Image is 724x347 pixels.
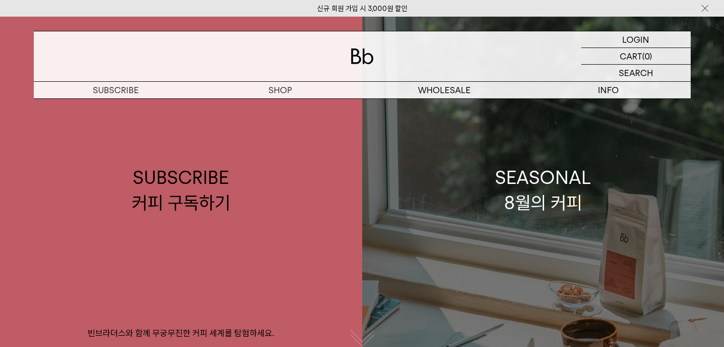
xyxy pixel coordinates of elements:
p: LOGIN [622,31,649,48]
p: WHOLESALE [362,82,526,98]
a: CART (0) [581,48,691,65]
p: INFO [526,82,691,98]
a: SUBSCRIBE [34,82,198,98]
a: SHOP [198,82,362,98]
a: LOGIN [581,31,691,48]
a: 신규 회원 가입 시 3,000원 할인 [317,4,407,13]
p: CART [620,48,642,64]
div: SUBSCRIBE 커피 구독하기 [132,165,230,215]
div: SEASONAL 8월의 커피 [495,165,591,215]
p: SEARCH [619,65,653,81]
img: 로고 [351,48,374,64]
p: (0) [642,48,652,64]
